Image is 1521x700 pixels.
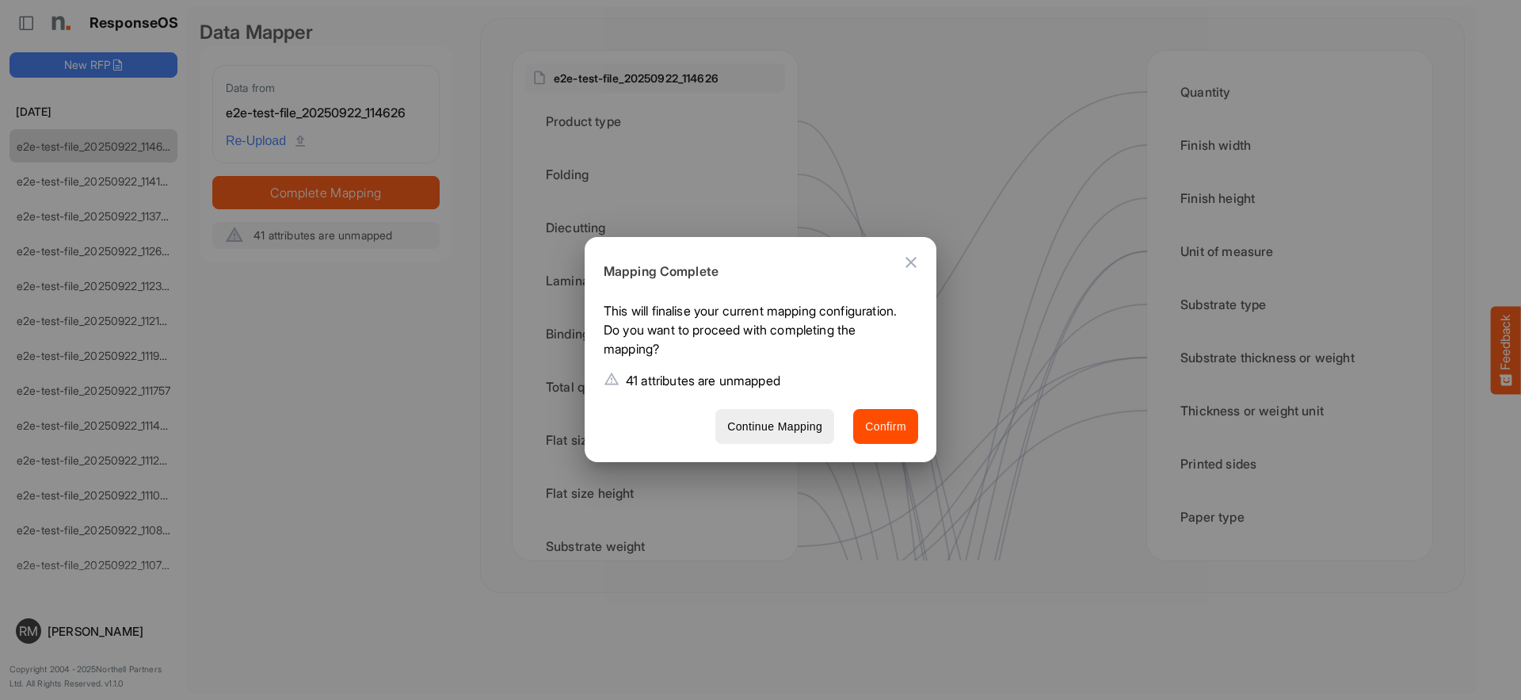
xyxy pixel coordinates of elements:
span: Confirm [865,417,906,437]
p: 41 attributes are unmapped [626,371,780,390]
button: Close dialog [892,243,930,281]
button: Confirm [853,409,918,445]
p: This will finalise your current mapping configuration. Do you want to proceed with completing the... [604,301,905,365]
span: Continue Mapping [727,417,822,437]
h6: Mapping Complete [604,262,905,282]
button: Continue Mapping [715,409,834,445]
